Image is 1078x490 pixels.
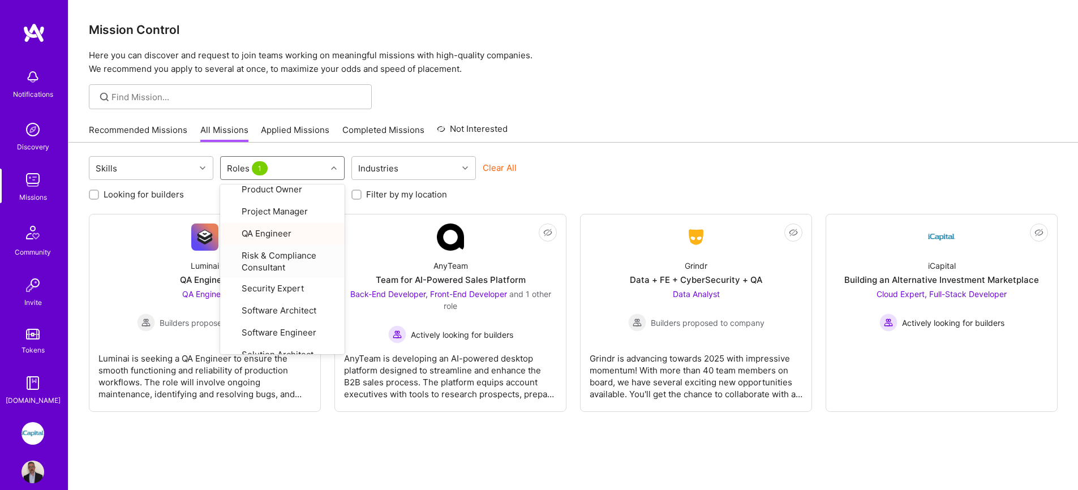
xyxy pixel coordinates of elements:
[331,165,337,171] i: icon Chevron
[22,372,44,394] img: guide book
[261,124,329,143] a: Applied Missions
[673,289,720,299] span: Data Analyst
[411,329,513,341] span: Actively looking for builders
[227,205,338,218] div: Project Manager
[342,124,424,143] a: Completed Missions
[462,165,468,171] i: icon Chevron
[366,188,447,200] label: Filter by my location
[902,317,1004,329] span: Actively looking for builders
[191,260,219,272] div: Luminai
[1034,228,1043,237] i: icon EyeClosed
[835,223,1048,402] a: Company LogoiCapitalBuilding an Alternative Investment MarketplaceCloud Expert, Full-Stack Develo...
[137,313,155,332] img: Builders proposed to company
[191,223,218,251] img: Company Logo
[89,124,187,143] a: Recommended Missions
[630,274,762,286] div: Data + FE + CyberSecurity + QA
[590,343,802,400] div: Grindr is advancing towards 2025 with impressive momentum! With more than 40 team members on boar...
[89,49,1058,76] p: Here you can discover and request to join teams working on meaningful missions with high-quality ...
[93,160,120,177] div: Skills
[17,141,49,153] div: Discovery
[22,422,44,445] img: iCapital: Building an Alternative Investment Marketplace
[200,124,248,143] a: All Missions
[227,227,338,240] div: QA Engineer
[928,223,955,251] img: Company Logo
[227,250,338,273] div: Risk & Compliance Consultant
[19,191,47,203] div: Missions
[24,296,42,308] div: Invite
[685,260,707,272] div: Grindr
[22,118,44,141] img: discovery
[22,461,44,483] img: User Avatar
[22,344,45,356] div: Tokens
[344,343,557,400] div: AnyTeam is developing an AI-powered desktop platform designed to streamline and enhance the B2B s...
[19,422,47,445] a: iCapital: Building an Alternative Investment Marketplace
[98,223,311,402] a: Company LogoLuminaiQA EngineerQA Engineer Builders proposed to companyBuilders proposed to compan...
[6,394,61,406] div: [DOMAIN_NAME]
[483,162,517,174] button: Clear All
[928,260,956,272] div: iCapital
[13,88,53,100] div: Notifications
[224,160,273,177] div: Roles
[227,183,338,196] div: Product Owner
[200,165,205,171] i: icon Chevron
[19,461,47,483] a: User Avatar
[227,349,338,362] div: Solution Architect
[22,66,44,88] img: bell
[23,23,45,43] img: logo
[877,289,1007,299] span: Cloud Expert, Full-Stack Developer
[252,161,268,175] span: 1
[227,282,338,295] div: Security Expert
[433,260,468,272] div: AnyTeam
[111,91,363,103] input: Find Mission...
[22,274,44,296] img: Invite
[879,313,897,332] img: Actively looking for builders
[628,313,646,332] img: Builders proposed to company
[15,246,51,258] div: Community
[227,326,338,339] div: Software Engineer
[789,228,798,237] i: icon EyeClosed
[22,169,44,191] img: teamwork
[355,160,401,177] div: Industries
[160,317,273,329] span: Builders proposed to company
[104,188,184,200] label: Looking for builders
[350,289,507,299] span: Back-End Developer, Front-End Developer
[543,228,552,237] i: icon EyeClosed
[344,223,557,402] a: Company LogoAnyTeamTeam for AI-Powered Sales PlatformBack-End Developer, Front-End Developer and ...
[98,91,111,104] i: icon SearchGrey
[182,289,228,299] span: QA Engineer
[19,219,46,246] img: Community
[98,343,311,400] div: Luminai is seeking a QA Engineer to ensure the smooth functioning and reliability of production w...
[844,274,1039,286] div: Building an Alternative Investment Marketplace
[227,304,338,317] div: Software Architect
[26,329,40,339] img: tokens
[437,122,508,143] a: Not Interested
[590,223,802,402] a: Company LogoGrindrData + FE + CyberSecurity + QAData Analyst Builders proposed to companyBuilders...
[89,23,1058,37] h3: Mission Control
[388,325,406,343] img: Actively looking for builders
[437,223,464,251] img: Company Logo
[651,317,765,329] span: Builders proposed to company
[376,274,526,286] div: Team for AI-Powered Sales Platform
[180,274,230,286] div: QA Engineer
[682,227,710,247] img: Company Logo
